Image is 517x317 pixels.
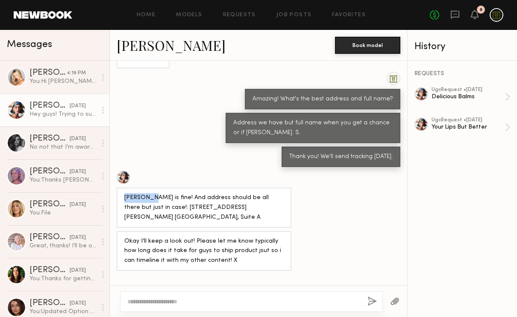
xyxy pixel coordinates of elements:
div: Amazing! What's the best address and full name? [253,94,393,104]
div: [DATE] [70,168,86,176]
div: No not that I’m aware of [29,143,97,151]
a: [PERSON_NAME] [117,36,226,54]
button: Book model [335,37,400,54]
a: ugcRequest •[DATE]Your Lips But Better [432,117,510,137]
div: [PERSON_NAME] is fine! And address should be all there but just in case!: [STREET_ADDRESS][PERSON... [124,193,284,223]
div: ugc Request • [DATE] [432,117,505,123]
div: You: File [29,209,97,217]
div: Address we have but full name when you get a chance or if [PERSON_NAME]. S. [233,118,393,138]
div: Your Lips But Better [432,123,505,131]
div: REQUESTS [414,71,510,77]
a: Book model [335,41,400,48]
div: [PERSON_NAME] [29,266,70,275]
div: [PERSON_NAME] [29,233,70,242]
div: History [414,42,510,52]
a: Models [176,12,202,18]
div: Hey guys! Trying to submit my content ! Do you have a Dropbox link for raw files ? [29,110,97,118]
span: Messages [7,40,52,50]
a: Job Posts [276,12,312,18]
div: You: Thanks [PERSON_NAME]! We will let our team know. xx [29,176,97,184]
div: Great, thanks! I’ll be out of cell service here and there but will check messages whenever I have... [29,242,97,250]
div: [PERSON_NAME] [29,200,70,209]
div: [PERSON_NAME] [29,69,67,77]
div: ugc Request • [DATE] [432,87,505,93]
div: 9 [479,8,482,12]
a: ugcRequest •[DATE]Delicious Balms [432,87,510,107]
div: [DATE] [70,234,86,242]
div: You: Hi [PERSON_NAME], Expected delivery [DATE] 08:00PM! [29,77,97,85]
div: [DATE] [70,201,86,209]
div: [PERSON_NAME] [29,135,70,143]
div: [DATE] [70,267,86,275]
div: Okay I’ll keep a look out! Please let me know typically how long does it take for guys to ship pr... [124,237,284,266]
a: Favorites [332,12,366,18]
div: Thank you! We'll send tracking [DATE]. [289,152,393,162]
div: [PERSON_NAME] [29,299,70,308]
div: [PERSON_NAME] [29,167,70,176]
div: [PERSON_NAME] [29,102,70,110]
div: [DATE] [70,102,86,110]
div: Delicious Balms [432,93,505,101]
div: [DATE] [70,135,86,143]
div: [DATE] [70,299,86,308]
div: 4:19 PM [67,69,86,77]
a: Requests [223,12,256,18]
div: You: Updated Option Request [29,308,97,316]
div: You: Thanks for getting back to us! We'll keep you in mind for the next one! xx [29,275,97,283]
a: Home [137,12,156,18]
